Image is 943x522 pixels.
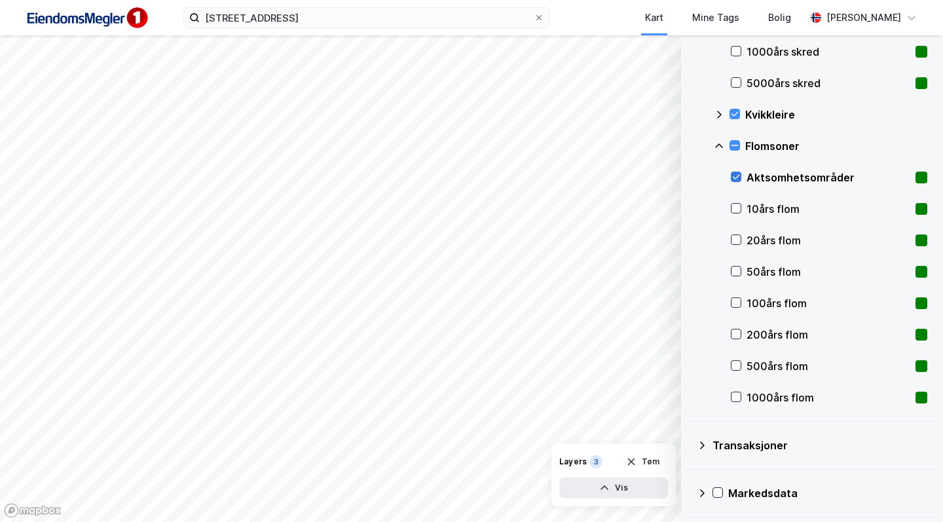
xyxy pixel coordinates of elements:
div: 50års flom [747,264,910,280]
div: 500års flom [747,358,910,374]
div: Transaksjoner [712,438,927,453]
div: [PERSON_NAME] [826,10,901,26]
img: F4PB6Px+NJ5v8B7XTbfpPpyloAAAAASUVORK5CYII= [21,3,152,33]
button: Tøm [618,451,668,472]
div: Kart [645,10,663,26]
div: Layers [559,457,587,467]
div: Kvikkleire [745,107,927,122]
a: Mapbox homepage [4,503,62,518]
div: 100års flom [747,295,910,311]
div: 10års flom [747,201,910,217]
input: Søk på adresse, matrikkel, gårdeiere, leietakere eller personer [200,8,534,28]
div: Kontrollprogram for chat [878,459,943,522]
div: Flomsoner [745,138,927,154]
div: Bolig [768,10,791,26]
div: 1000års flom [747,390,910,405]
div: 20års flom [747,233,910,248]
button: Vis [559,477,668,498]
div: 5000års skred [747,75,910,91]
div: Aktsomhetsområder [747,170,910,185]
div: Markedsdata [728,485,927,501]
iframe: Chat Widget [878,459,943,522]
div: Mine Tags [692,10,739,26]
div: 1000års skred [747,44,910,60]
div: 200års flom [747,327,910,343]
div: 3 [589,455,602,468]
